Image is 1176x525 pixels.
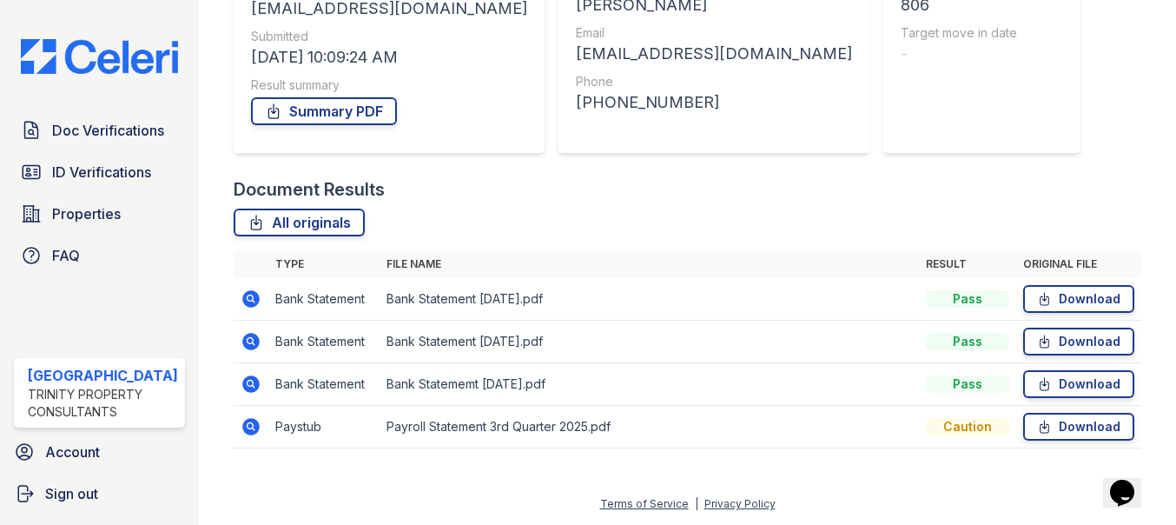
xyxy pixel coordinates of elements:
iframe: chat widget [1103,455,1159,508]
div: Target move in date [901,24,1063,42]
a: Properties [14,196,185,231]
td: Paystub [268,406,380,449]
div: [PHONE_NUMBER] [576,90,852,115]
a: Summary PDF [251,97,397,125]
a: Doc Verifications [14,113,185,148]
a: FAQ [14,238,185,273]
div: Document Results [234,177,385,202]
div: Pass [926,290,1009,308]
div: | [695,497,698,510]
th: Original file [1016,250,1141,278]
th: File name [380,250,919,278]
div: Pass [926,375,1009,393]
td: Bank Statement [268,278,380,321]
span: Account [45,442,100,462]
a: All originals [234,209,365,236]
th: Result [919,250,1016,278]
td: Bank Statement [DATE].pdf [380,278,919,321]
div: Phone [576,73,852,90]
div: Caution [926,418,1009,435]
th: Type [268,250,380,278]
span: Properties [52,203,121,224]
div: Result summary [251,76,527,94]
div: [DATE] 10:09:24 AM [251,45,527,70]
td: Payroll Statement 3rd Quarter 2025.pdf [380,406,919,449]
a: Terms of Service [600,497,689,510]
div: [GEOGRAPHIC_DATA] [28,365,178,386]
div: - [901,42,1063,66]
a: Account [7,435,192,469]
div: Trinity Property Consultants [28,386,178,421]
div: Pass [926,333,1009,350]
span: ID Verifications [52,162,151,183]
a: Download [1023,413,1134,441]
div: Email [576,24,852,42]
span: Sign out [45,483,98,504]
a: Download [1023,285,1134,313]
span: Doc Verifications [52,120,164,141]
a: ID Verifications [14,155,185,189]
img: CE_Logo_Blue-a8612792a0a2168367f1c8372b55b34899dd931a85d93a1a3d3e32e68fde9ad4.png [7,39,192,75]
a: Sign out [7,476,192,511]
td: Bank Statement [268,321,380,363]
a: Privacy Policy [704,497,776,510]
a: Download [1023,370,1134,398]
td: Bank Statememt [DATE].pdf [380,363,919,406]
div: Submitted [251,28,527,45]
span: FAQ [52,245,80,266]
td: Bank Statement [268,363,380,406]
div: [EMAIL_ADDRESS][DOMAIN_NAME] [576,42,852,66]
td: Bank Statement [DATE].pdf [380,321,919,363]
a: Download [1023,328,1134,356]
